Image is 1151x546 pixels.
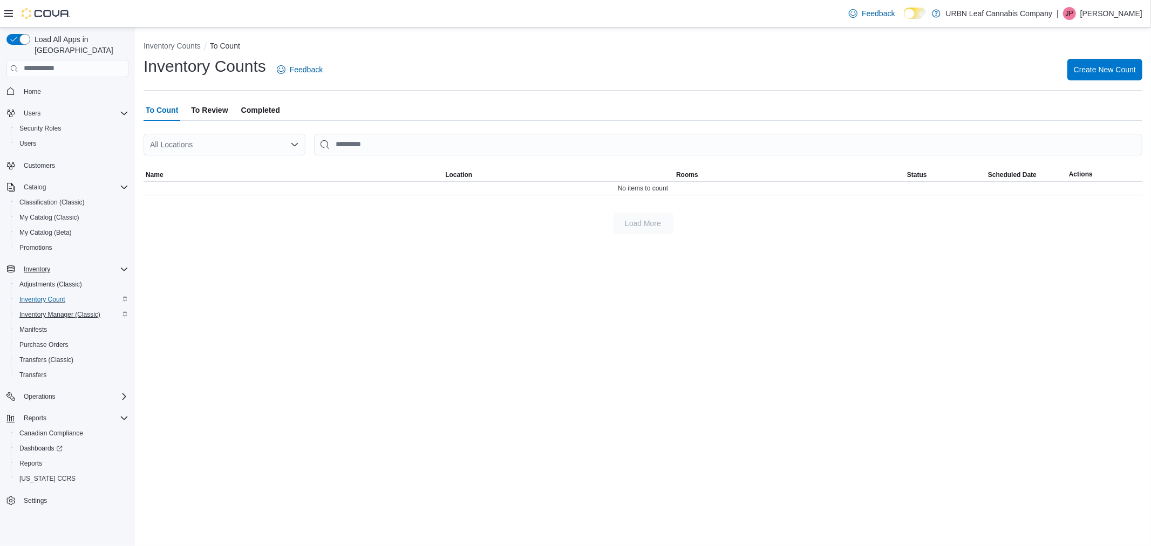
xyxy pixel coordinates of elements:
button: Home [2,84,133,99]
span: My Catalog (Classic) [19,213,79,222]
span: Name [146,170,164,179]
a: Feedback [273,59,327,80]
span: My Catalog (Beta) [15,226,128,239]
button: Scheduled Date [986,168,1067,181]
button: Inventory [2,262,133,277]
span: Purchase Orders [19,340,69,349]
a: Transfers (Classic) [15,353,78,366]
span: Canadian Compliance [15,427,128,440]
span: Location [445,170,472,179]
button: Inventory Manager (Classic) [11,307,133,322]
button: Catalog [19,181,50,194]
button: Open list of options [290,140,299,149]
h1: Inventory Counts [144,56,266,77]
span: Create New Count [1074,64,1136,75]
span: Dashboards [15,442,128,455]
a: Inventory Manager (Classic) [15,308,105,321]
span: Inventory Manager (Classic) [19,310,100,319]
a: Adjustments (Classic) [15,278,86,291]
span: Adjustments (Classic) [15,278,128,291]
span: Catalog [19,181,128,194]
span: [US_STATE] CCRS [19,474,76,483]
input: Dark Mode [904,8,927,19]
span: To Review [191,99,228,121]
span: Customers [19,159,128,172]
button: Load More [613,213,673,234]
span: JP [1066,7,1073,20]
span: Feedback [862,8,895,19]
span: Reports [24,414,46,422]
span: Feedback [290,64,323,75]
a: Settings [19,494,51,507]
a: Inventory Count [15,293,70,306]
button: Operations [19,390,60,403]
a: Security Roles [15,122,65,135]
span: Transfers [15,368,128,381]
span: Adjustments (Classic) [19,280,82,289]
button: Inventory Count [11,292,133,307]
span: Scheduled Date [988,170,1037,179]
p: | [1057,7,1059,20]
p: URBN Leaf Cannabis Company [946,7,1053,20]
a: My Catalog (Classic) [15,211,84,224]
a: Manifests [15,323,51,336]
span: Security Roles [19,124,61,133]
a: Feedback [844,3,899,24]
span: Users [24,109,40,118]
span: Manifests [15,323,128,336]
button: Classification (Classic) [11,195,133,210]
button: Rooms [674,168,905,181]
input: This is a search bar. After typing your query, hit enter to filter the results lower in the page. [314,134,1142,155]
a: Classification (Classic) [15,196,89,209]
span: Transfers (Classic) [19,356,73,364]
span: Transfers [19,371,46,379]
button: [US_STATE] CCRS [11,471,133,486]
button: To Count [210,42,240,50]
a: Promotions [15,241,57,254]
span: Completed [241,99,280,121]
span: Reports [15,457,128,470]
span: Users [19,139,36,148]
a: Reports [15,457,46,470]
a: [US_STATE] CCRS [15,472,80,485]
span: My Catalog (Classic) [15,211,128,224]
span: Home [24,87,41,96]
button: Reports [11,456,133,471]
span: Security Roles [15,122,128,135]
span: Transfers (Classic) [15,353,128,366]
button: Users [19,107,45,120]
a: Canadian Compliance [15,427,87,440]
nav: Complex example [6,79,128,537]
span: Load All Apps in [GEOGRAPHIC_DATA] [30,34,128,56]
button: Reports [19,412,51,425]
a: Dashboards [15,442,67,455]
a: Transfers [15,368,51,381]
a: Purchase Orders [15,338,73,351]
button: My Catalog (Beta) [11,225,133,240]
button: Security Roles [11,121,133,136]
span: Status [907,170,927,179]
span: Users [19,107,128,120]
span: Purchase Orders [15,338,128,351]
span: Users [15,137,128,150]
span: Inventory Manager (Classic) [15,308,128,321]
span: Inventory Count [19,295,65,304]
button: Customers [2,158,133,173]
button: Promotions [11,240,133,255]
span: Rooms [676,170,698,179]
button: Status [905,168,986,181]
a: Dashboards [11,441,133,456]
span: Promotions [15,241,128,254]
button: Create New Count [1067,59,1142,80]
span: Classification (Classic) [15,196,128,209]
span: Manifests [19,325,47,334]
button: Reports [2,411,133,426]
button: Settings [2,493,133,508]
span: Washington CCRS [15,472,128,485]
button: My Catalog (Classic) [11,210,133,225]
a: Users [15,137,40,150]
button: Manifests [11,322,133,337]
span: Settings [19,494,128,507]
button: Users [11,136,133,151]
